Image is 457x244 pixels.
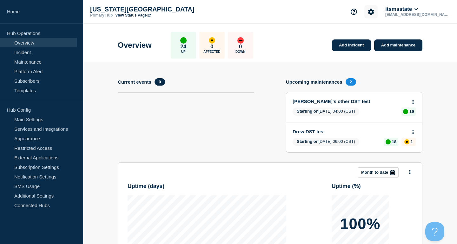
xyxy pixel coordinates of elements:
[293,129,407,134] a: Drew DST test
[403,109,408,114] div: up
[346,78,356,86] span: 2
[404,139,409,144] div: affected
[293,138,359,146] span: [DATE] 06:00 (CST)
[332,183,361,190] h3: Uptime ( % )
[239,44,242,50] p: 0
[210,44,213,50] p: 0
[332,39,371,51] a: Add incident
[118,41,152,50] h1: Overview
[90,13,113,17] p: Primary Hub
[361,170,388,175] p: Month to date
[209,37,215,44] div: affected
[386,139,391,144] div: up
[118,79,151,85] h4: Current events
[293,99,407,104] a: [PERSON_NAME]'s other DST test
[384,12,450,17] p: [EMAIL_ADDRESS][DOMAIN_NAME]
[384,6,419,12] button: itsmsstate
[364,5,378,18] button: Account settings
[347,5,361,18] button: Support
[180,44,186,50] p: 24
[115,13,150,17] a: View Status Page
[297,109,319,114] span: Starting on
[90,6,217,13] p: [US_STATE][GEOGRAPHIC_DATA]
[411,139,413,144] p: 1
[340,216,381,232] p: 100%
[409,109,414,114] p: 19
[374,39,422,51] a: Add maintenance
[128,183,164,190] h3: Uptime ( days )
[297,139,319,144] span: Starting on
[425,222,444,241] iframe: Help Scout Beacon - Open
[181,50,186,53] p: Up
[237,37,244,44] div: down
[203,50,220,53] p: Affected
[155,78,165,86] span: 0
[180,37,187,44] div: up
[293,108,359,116] span: [DATE] 04:00 (CST)
[235,50,246,53] p: Down
[358,167,399,178] button: Month to date
[286,79,342,85] h4: Upcoming maintenances
[392,139,396,144] p: 18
